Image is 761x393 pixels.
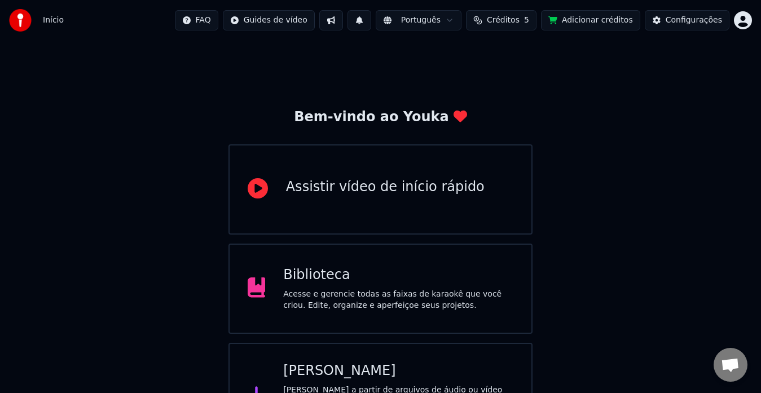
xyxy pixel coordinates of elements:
[487,15,520,26] span: Créditos
[666,15,722,26] div: Configurações
[714,348,747,382] a: Bate-papo aberto
[283,266,513,284] div: Biblioteca
[43,15,64,26] nav: breadcrumb
[541,10,640,30] button: Adicionar créditos
[286,178,485,196] div: Assistir vídeo de início rápido
[175,10,218,30] button: FAQ
[466,10,536,30] button: Créditos5
[283,289,513,311] div: Acesse e gerencie todas as faixas de karaokê que você criou. Edite, organize e aperfeiçoe seus pr...
[223,10,315,30] button: Guides de vídeo
[43,15,64,26] span: Início
[283,362,513,380] div: [PERSON_NAME]
[294,108,467,126] div: Bem-vindo ao Youka
[9,9,32,32] img: youka
[524,15,529,26] span: 5
[645,10,729,30] button: Configurações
